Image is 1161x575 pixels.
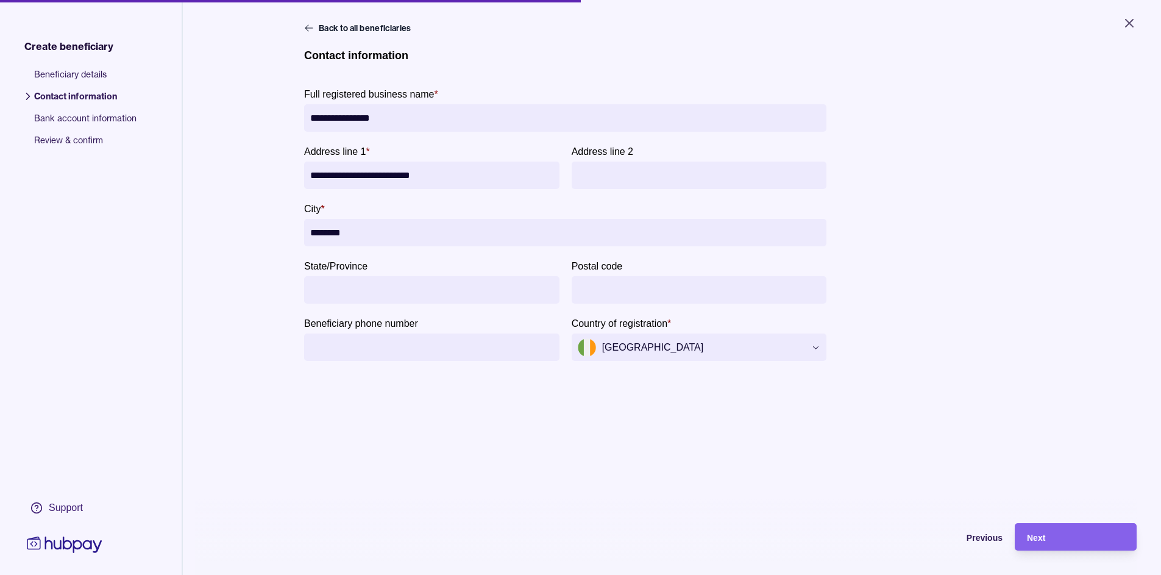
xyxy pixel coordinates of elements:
[304,201,325,216] label: City
[304,318,418,329] p: Beneficiary phone number
[572,318,667,329] p: Country of registration
[1027,533,1045,543] span: Next
[34,68,137,90] span: Beneficiary details
[1107,10,1151,37] button: Close
[1015,523,1137,551] button: Next
[24,495,105,521] a: Support
[34,90,137,112] span: Contact information
[304,204,321,214] p: City
[34,112,137,134] span: Bank account information
[304,144,370,159] label: Address line 1
[310,276,553,304] input: State/Province
[304,49,408,62] h1: Contact information
[304,146,366,157] p: Address line 1
[881,523,1003,551] button: Previous
[304,87,438,101] label: Full registered business name
[304,22,414,34] button: Back to all beneficiaries
[310,162,553,189] input: Address line 1
[967,533,1003,543] span: Previous
[304,261,367,271] p: State/Province
[310,104,820,132] input: Full registered business name
[572,316,672,330] label: Country of registration
[310,334,553,361] input: Beneficiary phone number
[572,261,623,271] p: Postal code
[578,276,821,304] input: Postal code
[34,134,137,156] span: Review & confirm
[24,39,113,54] span: Create beneficiary
[572,146,633,157] p: Address line 2
[578,162,821,189] input: Address line 2
[304,89,434,99] p: Full registered business name
[572,144,633,159] label: Address line 2
[304,316,418,330] label: Beneficiary phone number
[572,259,623,273] label: Postal code
[304,259,367,273] label: State/Province
[49,501,83,515] div: Support
[310,219,820,246] input: City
